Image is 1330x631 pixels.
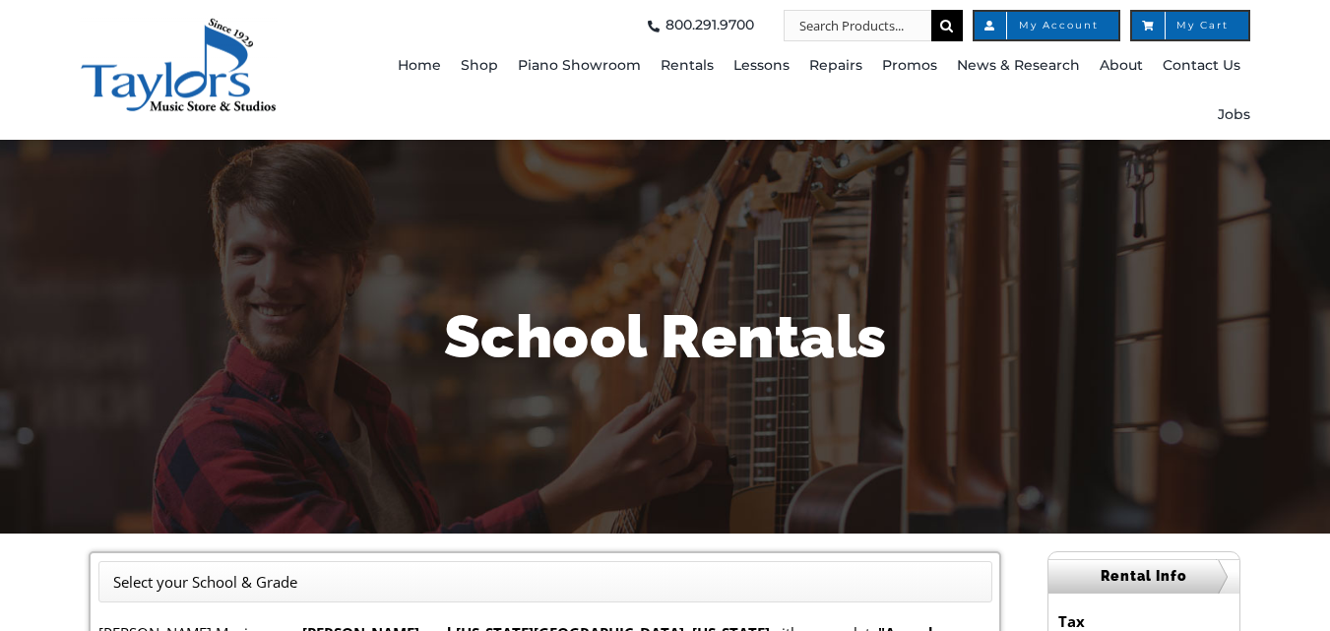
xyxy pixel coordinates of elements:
[957,41,1080,91] a: News & Research
[113,569,297,595] li: Select your School & Grade
[931,10,963,41] input: Search
[461,41,498,91] a: Shop
[398,41,441,91] a: Home
[642,10,754,41] a: 800.291.9700
[733,41,790,91] a: Lessons
[733,50,790,82] span: Lessons
[809,41,862,91] a: Repairs
[1218,91,1250,140] a: Jobs
[518,41,641,91] a: Piano Showroom
[973,10,1120,41] a: My Account
[994,21,1099,31] span: My Account
[661,50,714,82] span: Rentals
[665,10,754,41] span: 800.291.9700
[1163,41,1240,91] a: Contact Us
[384,41,1250,140] nav: Main Menu
[518,50,641,82] span: Piano Showroom
[1218,99,1250,131] span: Jobs
[80,15,277,34] a: taylors-music-store-west-chester
[1048,559,1239,594] h2: Rental Info
[1163,50,1240,82] span: Contact Us
[784,10,931,41] input: Search Products...
[957,50,1080,82] span: News & Research
[384,10,1250,41] nav: Top Right
[398,50,441,82] span: Home
[661,41,714,91] a: Rentals
[1100,41,1143,91] a: About
[1130,10,1250,41] a: My Cart
[1152,21,1229,31] span: My Cart
[882,50,937,82] span: Promos
[882,41,937,91] a: Promos
[461,50,498,82] span: Shop
[90,295,1241,378] h1: School Rentals
[809,50,862,82] span: Repairs
[1100,50,1143,82] span: About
